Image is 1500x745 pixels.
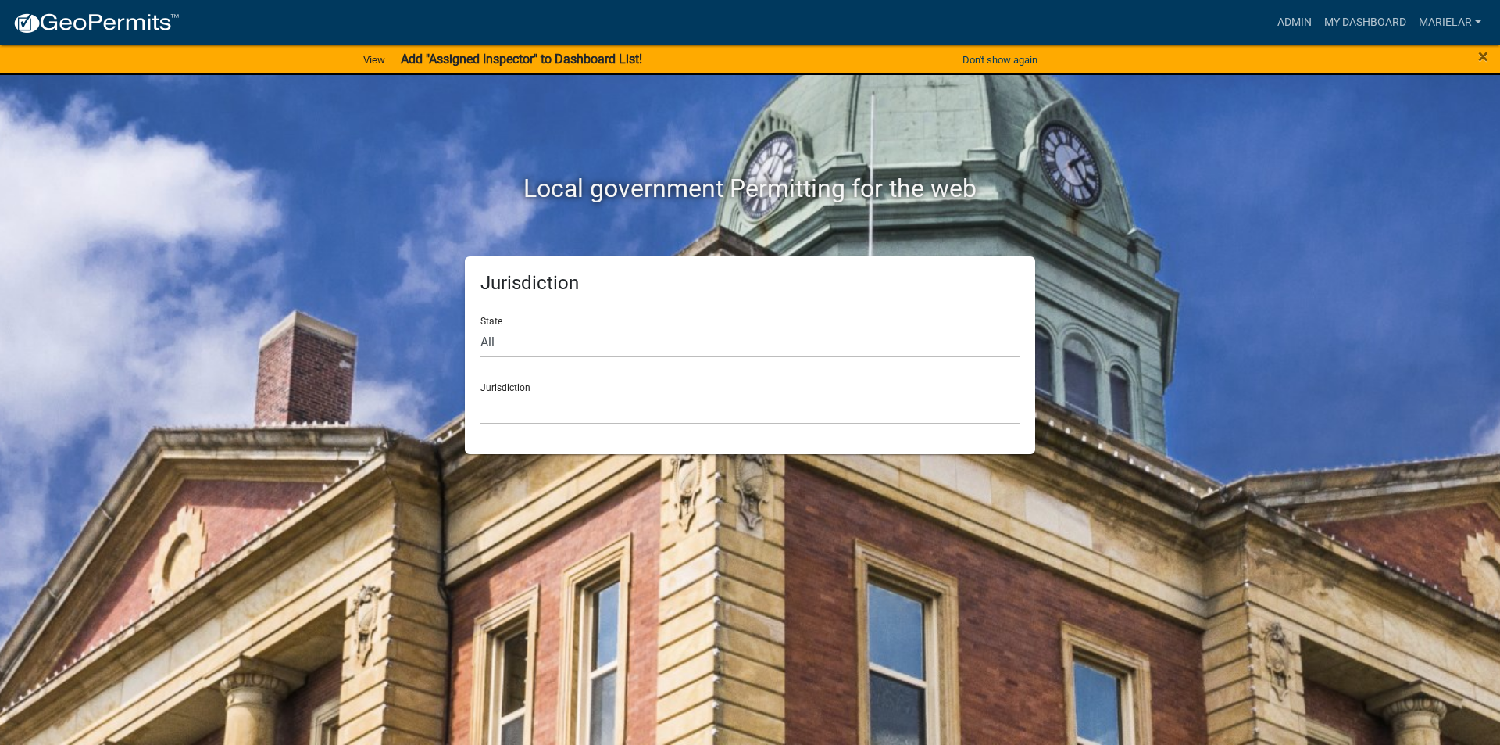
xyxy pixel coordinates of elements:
[357,47,391,73] a: View
[1478,45,1488,67] span: ×
[316,174,1184,203] h2: Local government Permitting for the web
[480,272,1020,295] h5: Jurisdiction
[1412,8,1487,38] a: marielar
[401,52,642,66] strong: Add "Assigned Inspector" to Dashboard List!
[1478,47,1488,66] button: Close
[956,47,1044,73] button: Don't show again
[1271,8,1318,38] a: Admin
[1318,8,1412,38] a: My Dashboard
